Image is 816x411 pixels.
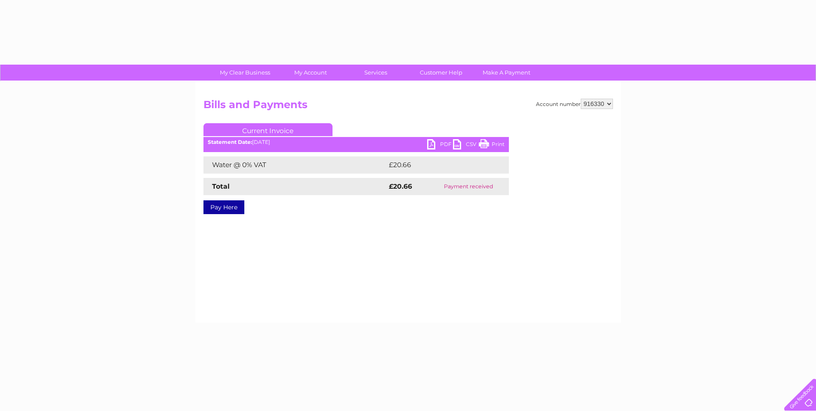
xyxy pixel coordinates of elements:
td: Payment received [428,178,508,195]
a: Customer Help [406,65,477,81]
a: Make A Payment [471,65,542,81]
div: Account number [536,99,613,109]
b: Statement Date: [208,139,252,145]
a: CSV [453,139,479,152]
a: Services [340,65,411,81]
td: £20.66 [387,156,492,174]
td: Water @ 0% VAT [203,156,387,174]
strong: Total [212,182,230,190]
a: Pay Here [203,200,244,214]
a: PDF [427,139,453,152]
div: [DATE] [203,139,509,145]
a: My Account [275,65,346,81]
a: Print [479,139,505,152]
strong: £20.66 [389,182,412,190]
a: My Clear Business [209,65,280,81]
h2: Bills and Payments [203,99,613,115]
a: Current Invoice [203,123,333,136]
